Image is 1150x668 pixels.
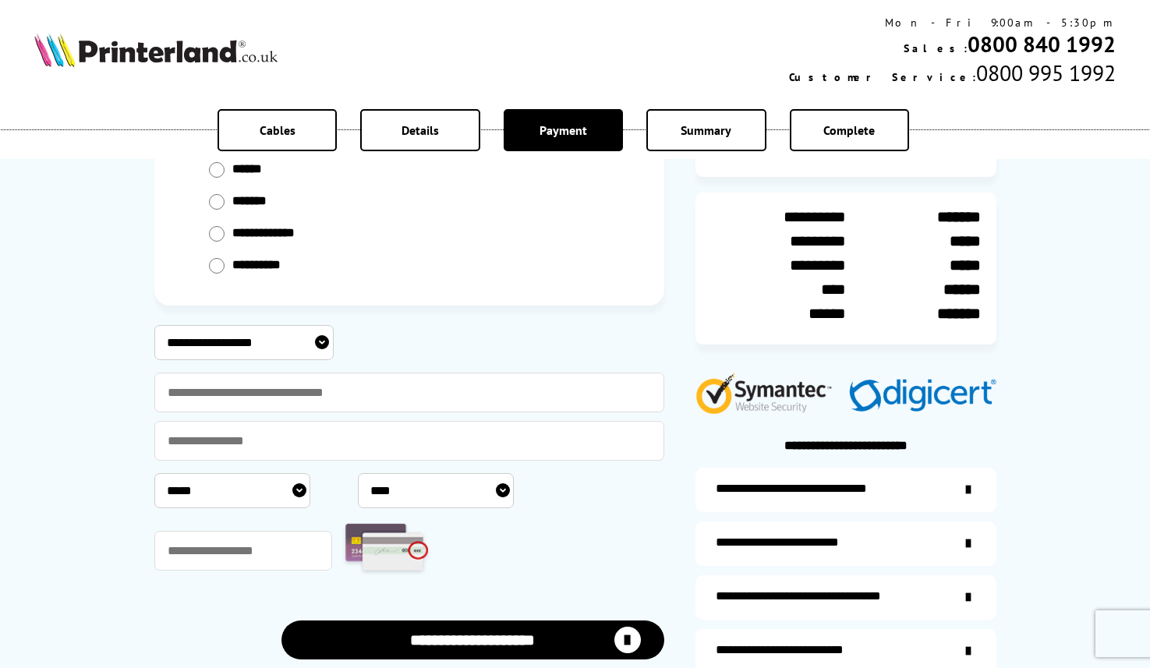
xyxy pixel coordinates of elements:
span: Summary [681,122,731,138]
span: Sales: [904,41,968,55]
span: Cables [260,122,295,138]
div: Mon - Fri 9:00am - 5:30pm [789,16,1116,30]
span: 0800 995 1992 [976,58,1116,87]
img: Printerland Logo [34,33,278,67]
a: additional-cables [695,575,996,620]
span: Customer Service: [789,70,976,84]
a: 0800 840 1992 [968,30,1116,58]
a: items-arrive [695,521,996,566]
a: additional-ink [695,468,996,512]
span: Payment [540,122,587,138]
span: Complete [823,122,875,138]
span: Details [402,122,439,138]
